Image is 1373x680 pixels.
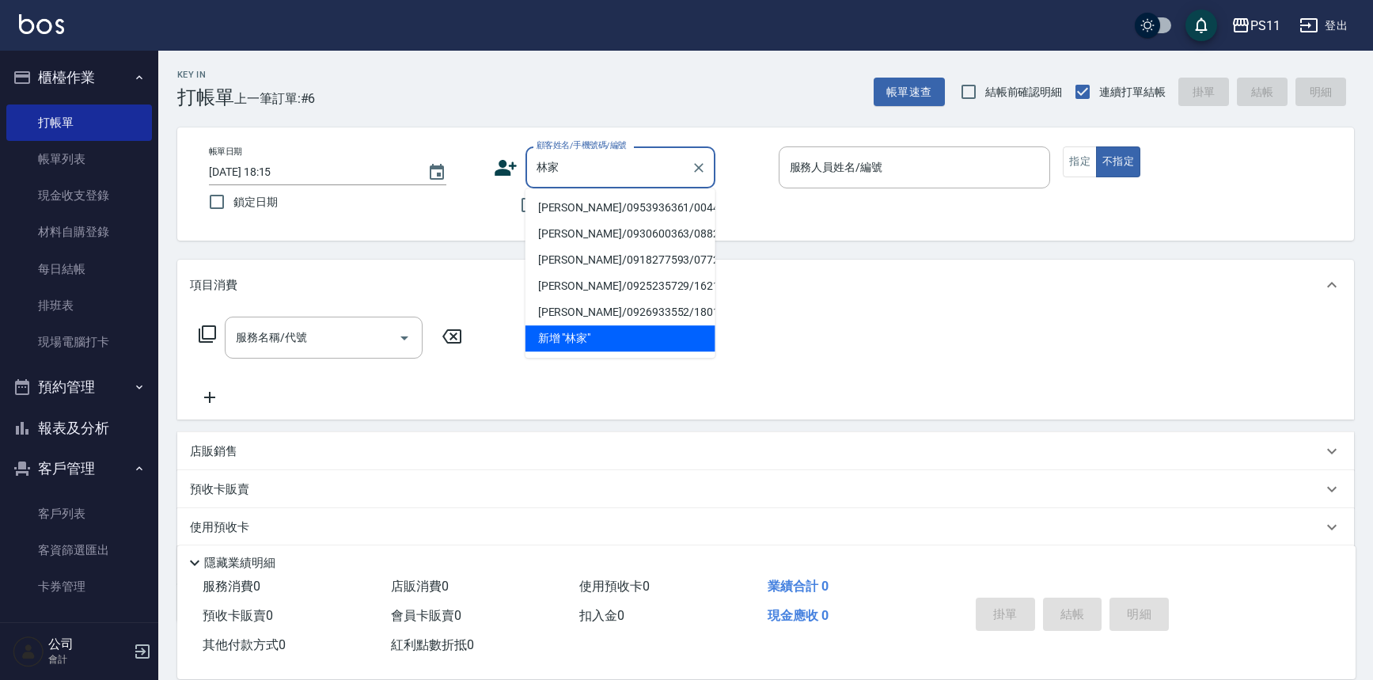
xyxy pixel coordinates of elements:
span: 其他付款方式 0 [203,637,286,652]
p: 店販銷售 [190,443,237,460]
span: 店販消費 0 [391,579,449,594]
span: 連續打單結帳 [1099,84,1166,101]
a: 客資篩選匯出 [6,532,152,568]
h5: 公司 [48,636,129,652]
p: 使用預收卡 [190,519,249,536]
a: 帳單列表 [6,141,152,177]
button: Clear [688,157,710,179]
a: 打帳單 [6,104,152,141]
span: 結帳前確認明細 [985,84,1063,101]
p: 會計 [48,652,129,667]
div: 使用預收卡 [177,508,1354,546]
span: 會員卡販賣 0 [391,608,461,623]
li: 新增 "林家" [525,325,715,351]
span: 鎖定日期 [233,194,278,211]
div: 預收卡販賣 [177,470,1354,508]
button: 不指定 [1096,146,1140,177]
a: 排班表 [6,287,152,324]
p: 預收卡販賣 [190,481,249,498]
span: 現金應收 0 [768,608,829,623]
button: PS11 [1225,9,1287,42]
button: 預約管理 [6,367,152,408]
div: 店販銷售 [177,432,1354,470]
img: Person [13,636,44,667]
button: save [1185,9,1217,41]
a: 每日結帳 [6,251,152,287]
button: 櫃檯作業 [6,57,152,98]
a: 現場電腦打卡 [6,324,152,360]
h3: 打帳單 [177,86,234,108]
img: Logo [19,14,64,34]
div: PS11 [1250,16,1280,36]
a: 材料自購登錄 [6,214,152,250]
button: 登出 [1293,11,1354,40]
div: 項目消費 [177,260,1354,310]
label: 顧客姓名/手機號碼/編號 [537,139,627,151]
button: 行銷工具 [6,612,152,653]
li: [PERSON_NAME]/0925235729/1621 [525,273,715,299]
span: 扣入金 0 [579,608,624,623]
a: 現金收支登錄 [6,177,152,214]
input: YYYY/MM/DD hh:mm [209,159,412,185]
button: 客戶管理 [6,448,152,489]
li: [PERSON_NAME]/0930600363/0882 [525,221,715,247]
span: 服務消費 0 [203,579,260,594]
a: 卡券管理 [6,568,152,605]
a: 客戶列表 [6,496,152,532]
p: 項目消費 [190,277,237,294]
span: 業績合計 0 [768,579,829,594]
span: 使用預收卡 0 [579,579,650,594]
button: Open [392,325,417,351]
button: 帳單速查 [874,78,945,107]
li: [PERSON_NAME]/0918277593/0772 [525,247,715,273]
li: [PERSON_NAME]/0953936361/0044 [525,195,715,221]
p: 隱藏業績明細 [204,555,275,572]
span: 上一筆訂單:#6 [234,89,316,108]
h2: Key In [177,70,234,80]
li: [PERSON_NAME]/0926933552/1801 [525,299,715,325]
span: 預收卡販賣 0 [203,608,273,623]
button: Choose date, selected date is 2025-10-04 [418,154,456,192]
button: 指定 [1063,146,1097,177]
button: 報表及分析 [6,408,152,449]
label: 帳單日期 [209,146,242,158]
span: 紅利點數折抵 0 [391,637,474,652]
